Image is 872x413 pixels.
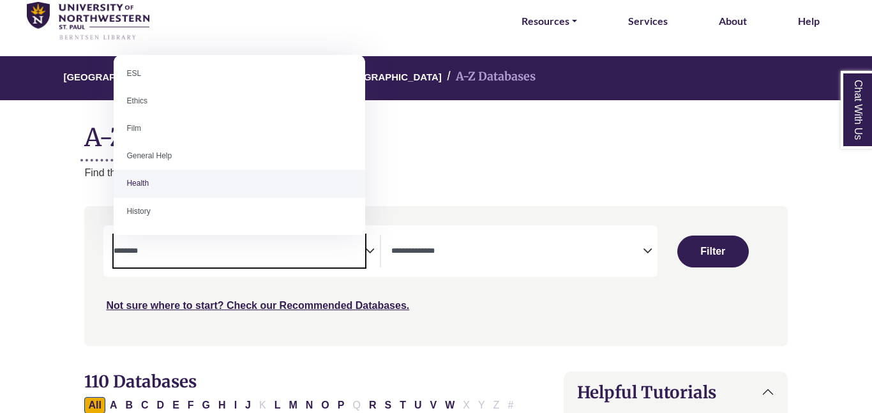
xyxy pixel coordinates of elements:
li: General Help [114,142,365,170]
a: [GEOGRAPHIC_DATA][PERSON_NAME] [63,70,246,82]
li: Health [114,170,365,197]
button: Helpful Tutorials [564,372,787,412]
a: Services [628,13,668,29]
h1: A-Z Databases [84,113,787,152]
button: Submit for Search Results [677,236,749,267]
li: Ethics [114,87,365,115]
textarea: Search [114,247,365,257]
li: History [114,198,365,225]
textarea: Search [391,247,643,257]
li: A-Z Databases [442,68,536,86]
nav: breadcrumb [84,56,787,100]
a: Not sure where to start? Check our Recommended Databases. [106,300,409,311]
a: Help [798,13,820,29]
div: Alpha-list to filter by first letter of database name [84,399,518,410]
li: ESL [114,60,365,87]
span: 110 Databases [84,371,197,392]
p: Find the best library databases for your research. [84,165,787,181]
a: Resources [522,13,577,29]
li: Film [114,115,365,142]
a: About [719,13,747,29]
img: library_home [27,2,149,41]
nav: Search filters [84,206,787,345]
